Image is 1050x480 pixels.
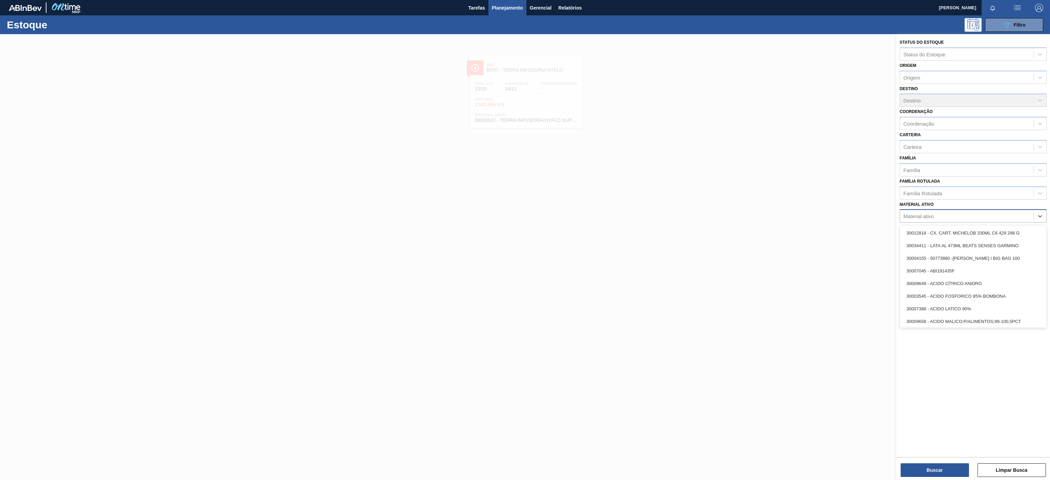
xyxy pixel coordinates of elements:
span: Relatórios [558,4,582,12]
label: Carteira [900,132,921,137]
button: Filtro [985,18,1043,32]
label: Coordenação [900,109,933,114]
span: Gerencial [530,4,552,12]
img: TNhmsLtSVTkK8tSr43FrP2fwEKptu5GPRR3wAAAABJRU5ErkJggg== [9,5,42,11]
div: Origem [903,74,920,80]
div: Status do Estoque [903,51,945,57]
span: Tarefas [468,4,485,12]
div: 30009658 - ACIDO MALICO;P/ALIMENTOS;99-100,5PCT [900,315,1047,328]
div: Material ativo [903,213,934,219]
span: Planejamento [492,4,523,12]
div: Pogramando: nenhum usuário selecionado [965,18,982,32]
div: 30009649 - ACIDO CÍTRICO ANIDRO [900,277,1047,290]
h1: Estoque [7,21,116,29]
div: 30003545 - ACIDO FOSFORICO 85% BOMBONA [900,290,1047,302]
div: 30004155 - 50773880 -[PERSON_NAME] I BIG BAG 100 [900,252,1047,265]
div: 30007045 - ABI191435F [900,265,1047,277]
div: Família [903,167,920,173]
label: Material ativo [900,202,934,207]
label: Status do Estoque [900,40,944,45]
div: Coordenação [903,121,934,127]
div: 30012818 - CX. CART. MICHELOB 330ML C6 429 298 G [900,227,1047,239]
button: Notificações [982,3,1004,13]
img: Logout [1035,4,1043,12]
span: Filtro [1014,22,1026,28]
label: Origem [900,63,916,68]
label: Família [900,156,916,160]
label: Destino [900,86,918,91]
div: 30007388 - ACIDO LATICO 90% [900,302,1047,315]
label: Família Rotulada [900,179,940,184]
div: Família Rotulada [903,190,942,196]
div: 30034411 - LATA AL 473ML BEATS SENSES GARMINO [900,239,1047,252]
div: Carteira [903,144,921,150]
img: userActions [1013,4,1021,12]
